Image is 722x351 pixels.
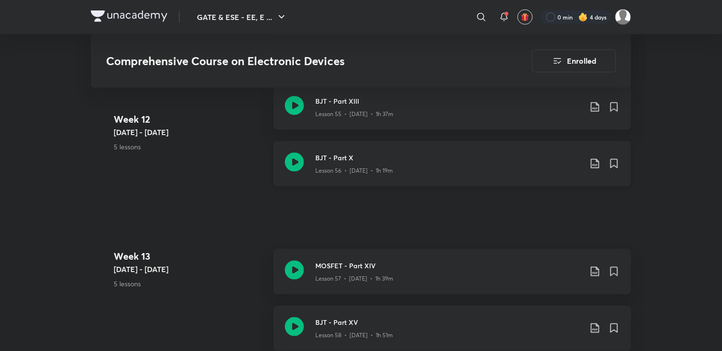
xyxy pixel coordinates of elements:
h4: Week 12 [114,112,266,126]
a: BJT - Part XLesson 56 • [DATE] • 1h 19m [273,141,631,198]
h3: Comprehensive Course on Electronic Devices [106,54,478,68]
p: Lesson 57 • [DATE] • 1h 39m [315,274,393,283]
button: GATE & ESE - EE, E ... [191,8,293,27]
h3: BJT - Part XIII [315,96,582,106]
img: avatar [521,13,529,21]
p: 5 lessons [114,141,266,151]
a: MOSFET - Part XIVLesson 57 • [DATE] • 1h 39m [273,249,631,306]
h3: BJT - Part X [315,153,582,163]
p: Lesson 55 • [DATE] • 1h 37m [315,110,393,118]
h3: MOSFET - Part XIV [315,261,582,271]
p: 5 lessons [114,279,266,289]
p: Lesson 58 • [DATE] • 1h 51m [315,331,393,340]
h3: BJT - Part XV [315,317,582,327]
a: Company Logo [91,10,167,24]
button: avatar [517,10,533,25]
img: Avantika Choudhary [615,9,631,25]
img: Company Logo [91,10,167,22]
img: streak [578,12,588,22]
button: Enrolled [532,49,616,72]
h5: [DATE] - [DATE] [114,126,266,137]
a: BJT - Part XIIILesson 55 • [DATE] • 1h 37m [273,85,631,141]
h4: Week 13 [114,249,266,263]
h5: [DATE] - [DATE] [114,263,266,275]
p: Lesson 56 • [DATE] • 1h 19m [315,166,393,175]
